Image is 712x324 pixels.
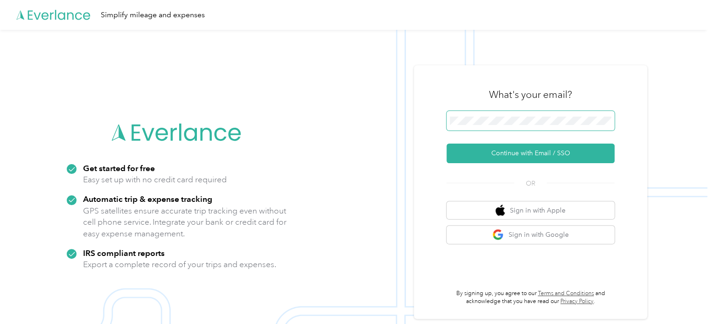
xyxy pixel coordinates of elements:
[83,174,227,186] p: Easy set up with no credit card required
[83,259,276,270] p: Export a complete record of your trips and expenses.
[447,226,614,244] button: google logoSign in with Google
[447,290,614,306] p: By signing up, you agree to our and acknowledge that you have read our .
[83,163,155,173] strong: Get started for free
[538,290,594,297] a: Terms and Conditions
[489,88,572,101] h3: What's your email?
[560,298,593,305] a: Privacy Policy
[83,205,287,240] p: GPS satellites ensure accurate trip tracking even without cell phone service. Integrate your bank...
[514,179,547,188] span: OR
[447,144,614,163] button: Continue with Email / SSO
[496,205,505,216] img: apple logo
[492,229,504,241] img: google logo
[101,9,205,21] div: Simplify mileage and expenses
[83,194,212,204] strong: Automatic trip & expense tracking
[447,201,614,220] button: apple logoSign in with Apple
[83,248,165,258] strong: IRS compliant reports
